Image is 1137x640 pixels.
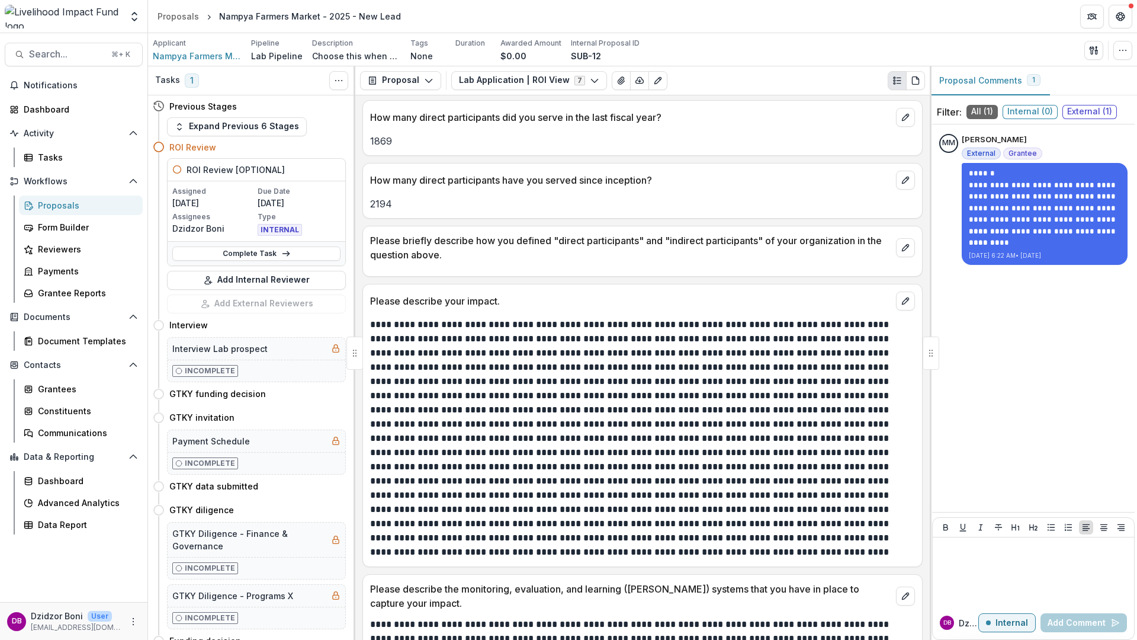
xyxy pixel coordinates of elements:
a: Nampya Farmers Market [153,50,242,62]
img: Livelihood Impact Fund logo [5,5,121,28]
p: [PERSON_NAME] [962,134,1027,146]
button: Expand Previous 6 Stages [167,117,307,136]
a: Dashboard [5,100,143,119]
p: Lab Pipeline [251,50,303,62]
button: Bold [939,520,953,535]
p: How many direct participants have you served since inception? [370,173,891,187]
a: Dashboard [19,471,143,491]
p: Assigned [172,186,255,197]
p: Type [258,212,341,222]
span: Grantee [1008,149,1037,158]
button: edit [896,238,915,257]
a: Grantees [19,379,143,399]
button: Ordered List [1061,520,1075,535]
button: Notifications [5,76,143,95]
p: Please describe the monitoring, evaluation, and learning ([PERSON_NAME]) systems that you have in... [370,582,891,610]
p: Dzidzor B [959,617,978,629]
button: Heading 2 [1026,520,1040,535]
button: Open Contacts [5,356,143,375]
p: [DATE] [258,197,341,209]
a: Advanced Analytics [19,493,143,513]
div: Proposals [158,10,199,23]
p: Internal Proposal ID [571,38,640,49]
p: [DATE] [172,197,255,209]
div: ⌘ + K [109,48,133,61]
p: Pipeline [251,38,280,49]
div: Form Builder [38,221,133,233]
h5: Payment Schedule [172,435,250,447]
div: Reviewers [38,243,133,255]
h4: ROI Review [169,141,216,153]
h4: GTKY funding decision [169,388,266,400]
button: Toggle View Cancelled Tasks [329,71,348,90]
button: Edit as form [648,71,667,90]
a: Data Report [19,515,143,535]
button: Add Comment [1040,613,1127,632]
div: Document Templates [38,335,133,347]
button: edit [896,108,915,127]
span: 1 [185,73,199,88]
p: How many direct participants did you serve in the last fiscal year? [370,110,891,124]
div: Constituents [38,405,133,417]
div: Proposals [38,199,133,212]
p: Dzidzor Boni [172,222,255,235]
h4: GTKY invitation [169,411,235,424]
button: PDF view [906,71,925,90]
div: Data Report [38,519,133,531]
nav: breadcrumb [153,8,406,25]
a: Proposals [19,196,143,215]
button: edit [896,587,915,606]
p: Incomplete [185,366,235,376]
button: edit [896,292,915,311]
p: Applicant [153,38,186,49]
div: Communications [38,427,133,439]
a: Complete Task [172,247,341,261]
button: More [126,615,140,629]
span: Internal ( 0 ) [1003,105,1058,119]
button: Proposal Comments [930,66,1050,95]
h5: Interview Lab prospect [172,343,268,355]
p: 2194 [370,197,915,211]
p: Dzidzor Boni [31,610,83,622]
a: Form Builder [19,217,143,237]
a: Payments [19,261,143,281]
button: Internal [978,613,1036,632]
div: Dashboard [38,475,133,487]
div: Grantees [38,383,133,395]
p: Incomplete [185,563,235,574]
p: Please describe your impact. [370,294,891,308]
p: Incomplete [185,458,235,469]
a: Proposals [153,8,204,25]
button: Plaintext view [888,71,907,90]
p: $0.00 [500,50,526,62]
div: Nampya Farmers Market - 2025 - New Lead [219,10,401,23]
p: 1869 [370,134,915,148]
div: Dzidzor Boni [12,617,22,625]
p: Internal [995,618,1028,628]
span: Activity [24,129,124,139]
button: edit [896,171,915,190]
p: SUB-12 [571,50,601,62]
span: INTERNAL [258,224,302,236]
a: Communications [19,423,143,443]
button: Partners [1080,5,1104,28]
div: Dzidzor Boni [943,620,951,626]
a: Constituents [19,401,143,421]
span: Workflows [24,177,124,187]
p: Tags [410,38,428,49]
button: Open entity switcher [126,5,143,28]
button: View Attached Files [612,71,631,90]
p: Assignees [172,212,255,222]
a: Reviewers [19,239,143,259]
span: Data & Reporting [24,452,124,462]
span: External [967,149,995,158]
h4: Interview [169,319,208,331]
span: All ( 1 ) [966,105,998,119]
span: 1 [1032,76,1035,84]
p: [DATE] 6:22 AM • [DATE] [969,251,1120,260]
button: Align Left [1079,520,1093,535]
h3: Tasks [155,75,180,85]
button: Lab Application | ROI View7 [451,71,607,90]
span: Contacts [24,360,124,370]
